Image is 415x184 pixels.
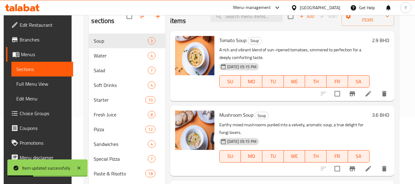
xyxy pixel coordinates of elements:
[219,150,241,162] button: SU
[225,64,259,70] span: [DATE] 05:15 PM
[148,67,155,74] div: items
[262,150,284,162] button: TU
[20,139,68,147] span: Promotions
[148,38,155,44] span: 3
[331,162,344,175] span: Select to update
[331,87,344,100] span: Select to update
[405,4,407,11] span: Y
[307,77,324,86] span: TH
[342,7,394,26] button: Manage items
[6,150,73,165] a: Menu disclaimer
[20,124,68,132] span: Coupons
[22,165,70,171] div: Item updated successfully
[307,152,324,161] span: TH
[89,92,165,107] div: Starter10
[21,51,68,58] span: Menus
[145,96,155,104] div: items
[346,9,389,24] span: Manage items
[299,13,315,20] span: Add
[89,63,165,78] div: Salad7
[219,36,246,45] span: Tomato Soup
[148,52,155,59] div: items
[148,82,155,88] span: 4
[284,75,305,88] button: WE
[6,121,73,135] a: Coupons
[11,62,73,76] a: Sections
[148,112,155,118] span: 8
[94,170,145,177] span: Paste & Risotto
[297,12,317,21] span: Add item
[262,75,284,88] button: TU
[350,152,367,161] span: SA
[327,150,348,162] button: FR
[329,77,346,86] span: FR
[348,75,370,88] button: SA
[219,75,241,88] button: SU
[297,12,317,21] button: Add
[94,52,147,59] span: Water
[91,7,126,25] h2: Menu sections
[89,137,165,151] div: Sandwiches4
[222,77,239,86] span: SU
[284,10,297,23] span: Select section
[365,90,372,97] a: Edit menu item
[11,76,73,91] a: Full Menu View
[145,126,155,133] div: items
[89,33,165,48] div: Soup3
[255,112,268,119] span: Soup
[243,77,260,86] span: MO
[219,121,370,136] p: Earthy mixed mushrooms puréed into a velvety, aromatic soup, a true delight for fungi lovers.
[89,78,165,92] div: Soft Drinks4
[94,37,147,45] span: Soup
[148,37,155,45] div: items
[243,152,260,161] span: MO
[148,81,155,89] div: items
[20,36,68,43] span: Branches
[148,140,155,148] div: items
[284,150,305,162] button: WE
[241,150,262,162] button: MO
[94,67,147,74] span: Salad
[94,126,145,133] div: Pizza
[300,4,340,11] div: [GEOGRAPHIC_DATA]
[89,122,165,137] div: Pizza12
[146,127,155,132] span: 12
[6,32,73,47] a: Branches
[94,111,147,118] span: Fresh Juice
[94,155,147,162] span: Special Pizza
[286,152,303,161] span: WE
[348,150,370,162] button: SA
[16,80,68,88] span: Full Menu View
[345,161,360,176] button: Branch-specific-item
[372,111,389,119] h6: 3.6 BHD
[286,77,303,86] span: WE
[146,97,155,103] span: 10
[94,140,147,148] span: Sandwiches
[94,81,147,89] span: Soft Drinks
[305,75,327,88] button: TH
[145,170,155,177] div: items
[151,9,165,24] button: Add section
[6,106,73,121] a: Choice Groups
[241,75,262,88] button: MO
[11,91,73,106] a: Edit Menu
[148,53,155,59] span: 4
[123,10,136,23] span: Select all sections
[170,7,203,25] h2: Menu items
[255,112,269,119] div: Soup
[146,171,155,177] span: 18
[327,75,348,88] button: FR
[175,36,214,75] img: Tomato Soup
[210,11,283,22] input: search
[329,152,346,161] span: FR
[175,111,214,150] img: Mushroom Soup
[377,161,392,176] button: delete
[265,152,281,161] span: TU
[20,154,68,161] span: Menu disclaimer
[20,110,68,117] span: Choice Groups
[265,77,281,86] span: TU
